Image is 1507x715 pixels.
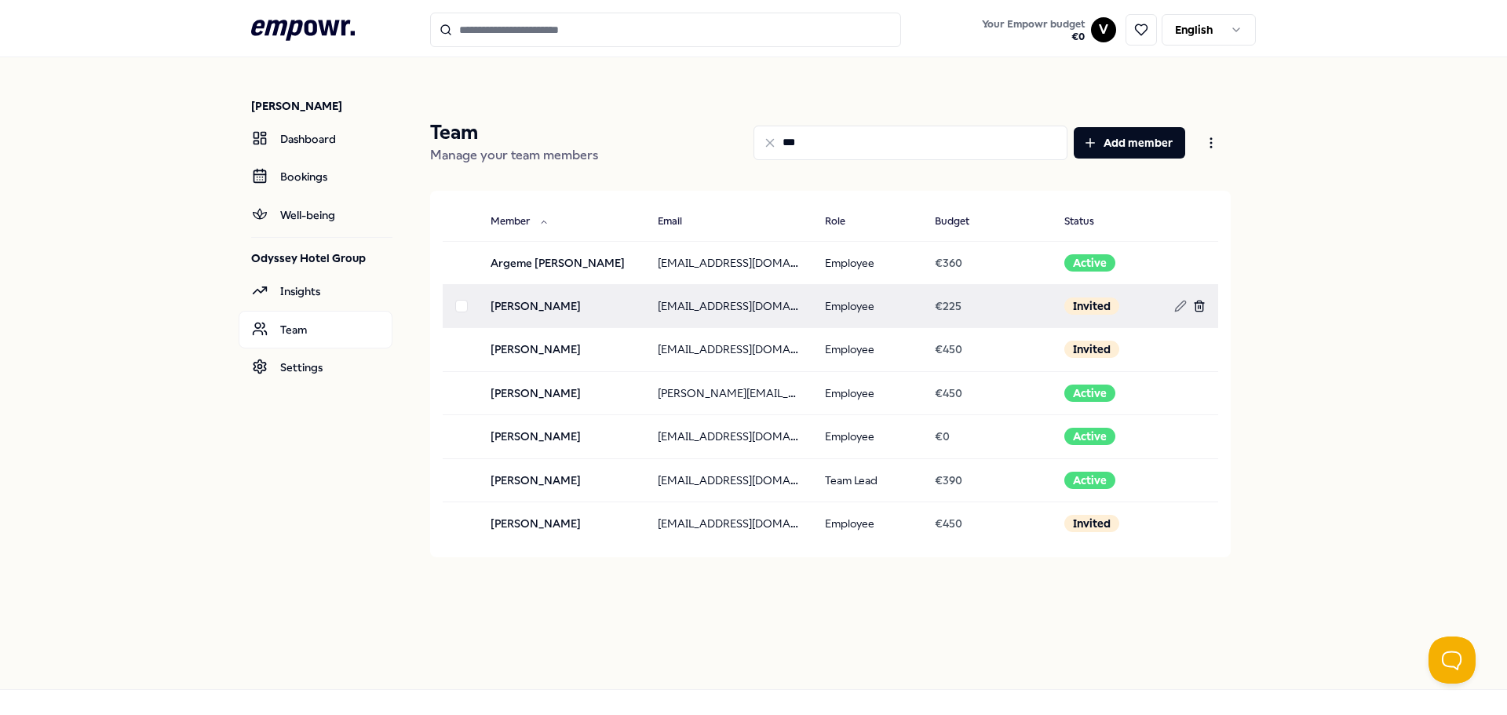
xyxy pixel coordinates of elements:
td: [PERSON_NAME] [478,371,645,414]
div: Invited [1064,515,1119,532]
p: [PERSON_NAME] [251,98,392,114]
td: [EMAIL_ADDRESS][DOMAIN_NAME] [645,458,812,502]
td: Team Lead [812,458,922,502]
td: [EMAIL_ADDRESS][DOMAIN_NAME] [645,415,812,458]
button: Member [478,206,561,238]
span: € 0 [935,430,950,443]
a: Well-being [239,196,392,234]
td: Employee [812,415,922,458]
a: Dashboard [239,120,392,158]
button: Status [1052,206,1126,238]
span: € 450 [935,517,962,530]
td: Employee [812,284,922,327]
td: [EMAIL_ADDRESS][DOMAIN_NAME] [645,241,812,284]
button: Add member [1074,127,1185,159]
td: Employee [812,328,922,371]
input: Search for products, categories or subcategories [430,13,901,47]
div: Invited [1064,297,1119,315]
button: Email [645,206,713,238]
div: Active [1064,385,1115,402]
a: Bookings [239,158,392,195]
div: Active [1064,254,1115,272]
button: Role [812,206,877,238]
td: Employee [812,502,922,545]
span: € 0 [982,31,1085,43]
span: Manage your team members [430,148,598,162]
a: Your Empowr budget€0 [976,13,1091,46]
td: [PERSON_NAME] [478,328,645,371]
div: Active [1064,472,1115,489]
td: [EMAIL_ADDRESS][DOMAIN_NAME] [645,328,812,371]
div: Active [1064,428,1115,445]
span: € 450 [935,387,962,399]
td: [EMAIL_ADDRESS][DOMAIN_NAME] [645,502,812,545]
button: Your Empowr budget€0 [979,15,1088,46]
span: € 360 [935,257,962,269]
td: [PERSON_NAME] [478,415,645,458]
p: Odyssey Hotel Group [251,250,392,266]
a: Insights [239,272,392,310]
iframe: Help Scout Beacon - Open [1429,637,1476,684]
td: [PERSON_NAME] [478,284,645,327]
button: Budget [922,206,1001,238]
p: Team [430,120,598,145]
div: Invited [1064,341,1119,358]
span: € 225 [935,300,961,312]
span: € 450 [935,343,962,356]
td: [EMAIL_ADDRESS][DOMAIN_NAME] [645,284,812,327]
button: Open menu [1191,127,1231,159]
td: Employee [812,371,922,414]
a: Team [239,311,392,348]
button: V [1091,17,1116,42]
span: Your Empowr budget [982,18,1085,31]
span: € 390 [935,474,962,487]
td: [PERSON_NAME] [478,502,645,545]
td: Argeme [PERSON_NAME] [478,241,645,284]
td: Employee [812,241,922,284]
td: [PERSON_NAME][EMAIL_ADDRESS][DOMAIN_NAME] [645,371,812,414]
td: [PERSON_NAME] [478,458,645,502]
a: Settings [239,348,392,386]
